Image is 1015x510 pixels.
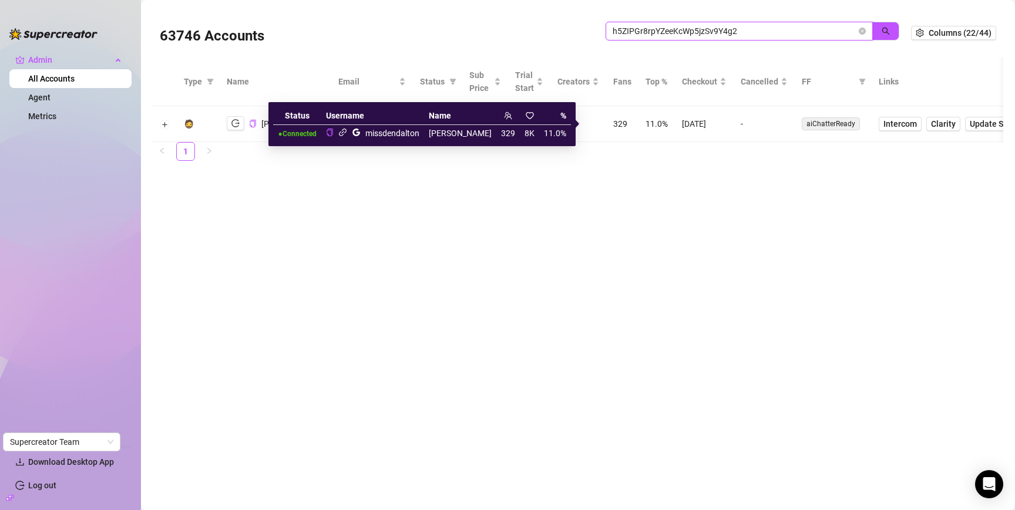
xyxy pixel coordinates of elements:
[802,117,860,130] span: aiChatterReady
[741,75,778,88] span: Cancelled
[449,78,456,85] span: filter
[613,25,856,38] input: Search by UID / Name / Email / Creator Username
[177,143,194,160] a: 1
[462,58,508,106] th: Sub Price
[646,119,668,129] span: 11.0%
[28,481,56,490] a: Log out
[204,73,216,90] span: filter
[231,119,240,127] span: logout
[734,58,795,106] th: Cancelled
[176,142,195,161] li: 1
[931,117,956,130] span: Clarity
[879,117,922,131] a: Intercom
[278,130,316,138] span: ● Connected
[682,75,717,88] span: Checkout
[273,107,321,125] th: Status
[28,457,114,467] span: Download Desktop App
[420,75,445,88] span: Status
[469,69,492,94] span: Sub Price
[15,457,25,467] span: download
[338,128,347,137] span: link
[504,112,512,120] span: team
[28,50,112,69] span: Admin
[159,147,166,154] span: left
[365,127,419,140] div: missdendalton
[606,58,638,106] th: Fans
[249,120,257,127] span: copy
[911,26,996,40] button: Columns (22/44)
[10,433,113,451] span: Supercreator Team
[331,58,413,106] th: Email
[675,58,734,106] th: Checkout
[28,93,51,102] a: Agent
[496,125,520,141] td: 329
[200,142,219,161] li: Next Page
[508,58,550,106] th: Trial Start
[249,119,257,128] button: Copy Account UID
[926,117,960,131] a: Clarity
[338,127,347,138] a: link
[539,125,571,141] td: 11.0%
[883,117,917,130] span: Intercom
[859,28,866,35] button: close-circle
[15,55,25,65] span: crown
[321,107,424,125] th: Username
[975,470,1003,498] div: Open Intercom Messenger
[160,120,170,129] button: Expand row
[539,107,571,125] th: %
[352,127,361,138] a: google
[184,75,202,88] span: Type
[6,494,14,502] span: build
[184,117,194,130] div: 🧔
[424,125,496,141] td: [PERSON_NAME]
[520,125,539,141] td: 8K
[227,116,244,130] button: logout
[802,75,854,88] span: FF
[859,78,866,85] span: filter
[338,75,396,88] span: Email
[200,142,219,161] button: right
[207,78,214,85] span: filter
[550,58,606,106] th: Creators
[916,29,924,37] span: setting
[929,28,992,38] span: Columns (22/44)
[526,112,534,120] span: heart
[613,119,627,129] span: 329
[261,119,324,129] span: [PERSON_NAME]
[557,75,590,88] span: Creators
[856,73,868,90] span: filter
[515,69,534,94] span: Trial Start
[326,129,334,137] button: Copy Creator ID
[638,58,675,106] th: Top %
[153,142,172,161] li: Previous Page
[206,147,213,154] span: right
[447,73,459,90] span: filter
[153,142,172,161] button: left
[326,129,334,136] span: copy
[28,112,56,121] a: Metrics
[424,107,496,125] th: Name
[882,27,890,35] span: search
[352,128,361,137] span: google
[675,106,734,142] td: [DATE]
[9,28,98,40] img: logo-BBDzfeDw.svg
[28,74,75,83] a: All Accounts
[160,27,264,46] h3: 63746 Accounts
[734,106,795,142] td: -
[220,58,331,106] th: Name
